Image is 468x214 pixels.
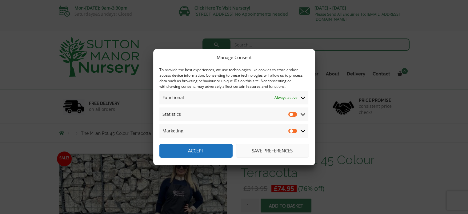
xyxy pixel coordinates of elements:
summary: Marketing [159,124,308,138]
button: Save preferences [236,144,309,158]
span: Marketing [162,127,183,135]
span: Functional [162,94,184,101]
div: To provide the best experiences, we use technologies like cookies to store and/or access device i... [159,67,308,89]
summary: Functional Always active [159,91,308,104]
span: Always active [274,94,298,101]
button: Accept [159,144,233,158]
span: Statistics [162,111,181,118]
summary: Statistics [159,107,308,121]
div: Manage Consent [217,54,252,61]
